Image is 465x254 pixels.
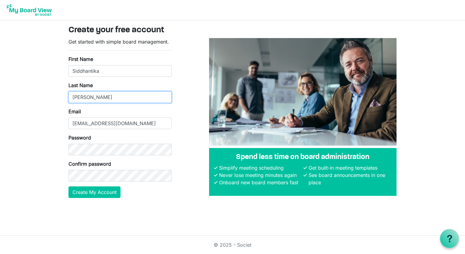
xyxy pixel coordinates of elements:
[307,171,392,186] li: See board announcements in one place
[68,82,93,89] label: Last Name
[209,38,397,146] img: A photograph of board members sitting at a table
[68,160,111,168] label: Confirm password
[218,179,302,186] li: Onboard new board members fast
[68,134,91,141] label: Password
[214,153,392,162] h4: Spend less time on board administration
[68,25,397,36] h3: Create your free account
[68,55,93,63] label: First Name
[218,164,302,171] li: Simplify meeting scheduling
[218,171,302,179] li: Never lose meeting minutes again
[307,164,392,171] li: Get built-in meeting templates
[68,108,81,115] label: Email
[68,39,169,45] span: Get started with simple board management.
[5,2,54,18] img: My Board View Logo
[68,186,121,198] button: Create My Account
[214,242,251,248] a: © 2025 - Societ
